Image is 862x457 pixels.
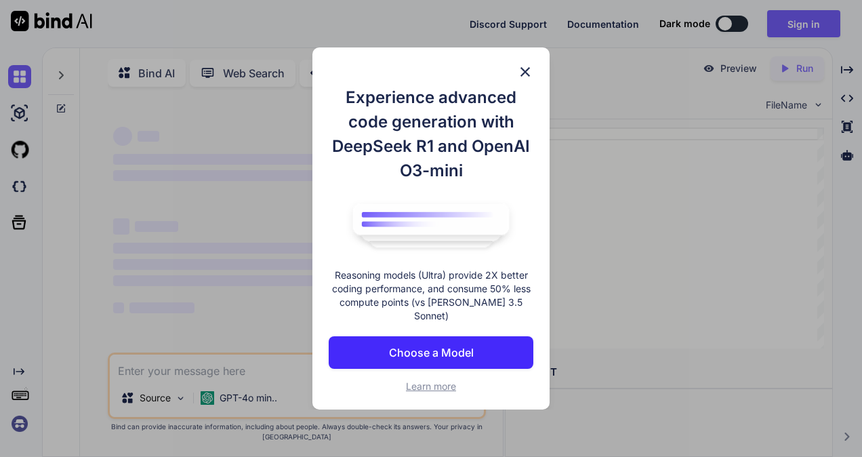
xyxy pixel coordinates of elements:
[389,344,474,361] p: Choose a Model
[517,64,533,80] img: close
[406,380,456,392] span: Learn more
[329,336,533,369] button: Choose a Model
[329,85,533,183] h1: Experience advanced code generation with DeepSeek R1 and OpenAI O3-mini
[329,269,533,323] p: Reasoning models (Ultra) provide 2X better coding performance, and consume 50% less compute point...
[343,197,519,255] img: bind logo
